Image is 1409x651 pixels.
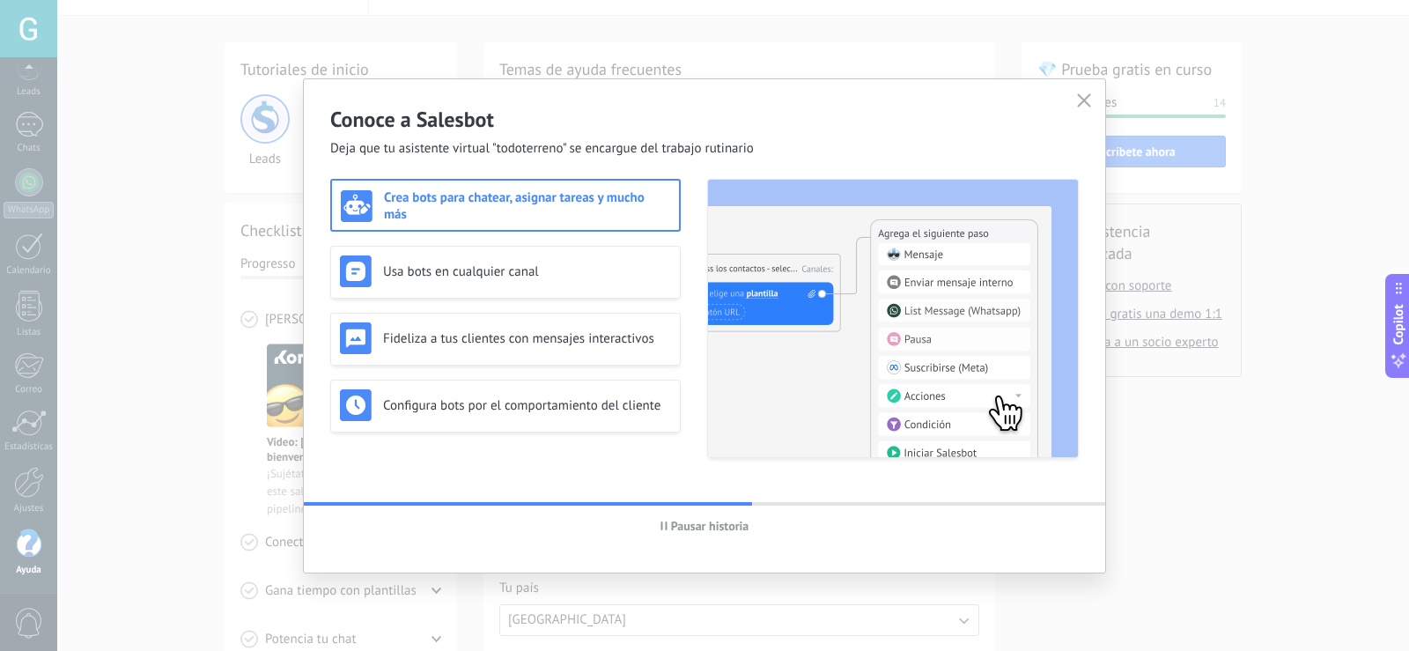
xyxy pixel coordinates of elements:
[383,263,671,280] h3: Usa bots en cualquier canal
[1390,304,1407,344] span: Copilot
[671,520,749,532] span: Pausar historia
[383,397,671,414] h3: Configura bots por el comportamiento del cliente
[653,513,757,539] button: Pausar historia
[330,106,1079,133] h2: Conoce a Salesbot
[330,140,754,158] span: Deja que tu asistente virtual "todoterreno" se encargue del trabajo rutinario
[383,330,671,347] h3: Fideliza a tus clientes con mensajes interactivos
[384,189,670,223] h3: Crea bots para chatear, asignar tareas y mucho más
